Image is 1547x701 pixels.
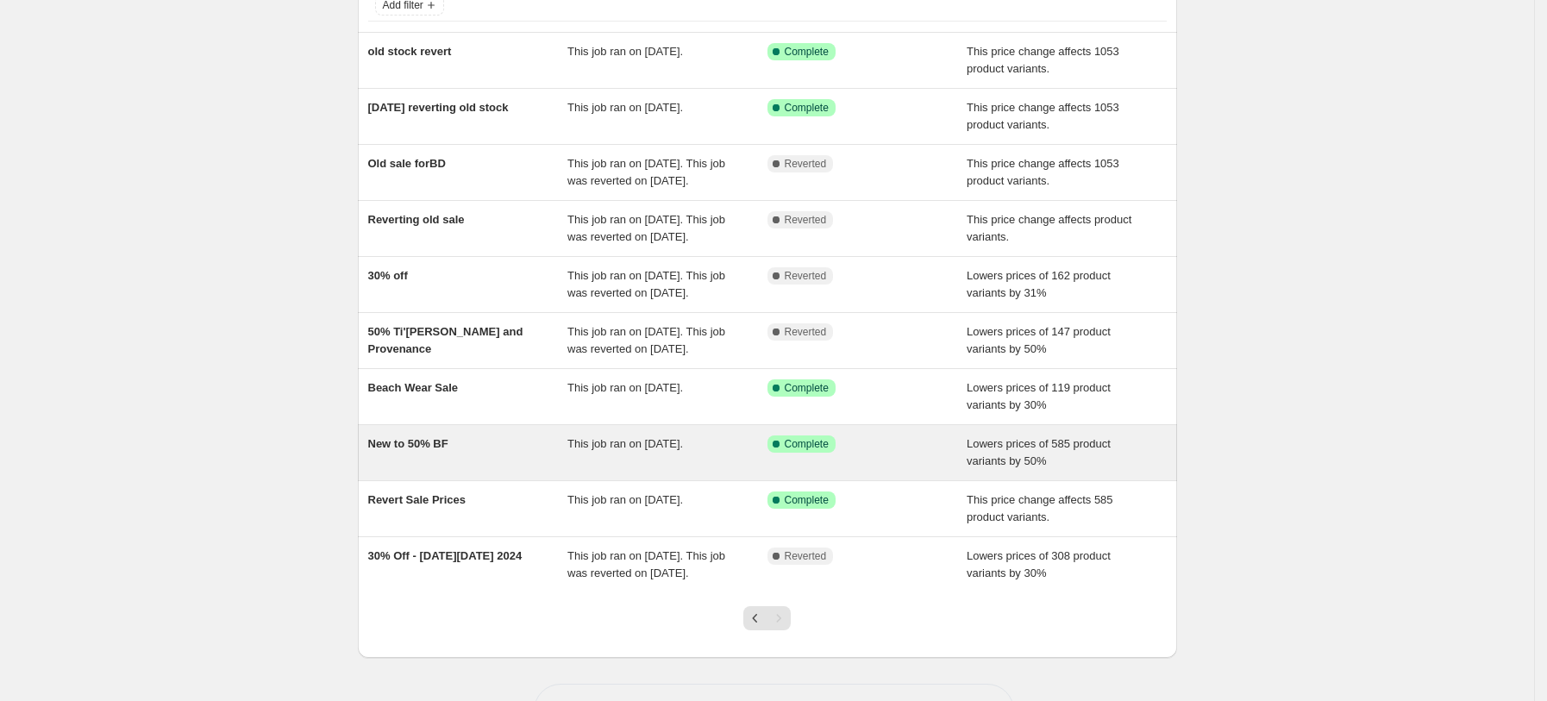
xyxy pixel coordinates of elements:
button: Previous [743,606,767,630]
span: Reverting old sale [368,213,465,226]
nav: Pagination [743,606,791,630]
span: This job ran on [DATE]. [567,493,683,506]
span: Beach Wear Sale [368,381,459,394]
span: Lowers prices of 162 product variants by 31% [967,269,1111,299]
span: Complete [785,437,829,451]
span: Reverted [785,157,827,171]
span: This price change affects 585 product variants. [967,493,1113,523]
span: This job ran on [DATE]. This job was reverted on [DATE]. [567,549,725,579]
span: This job ran on [DATE]. This job was reverted on [DATE]. [567,213,725,243]
span: Lowers prices of 308 product variants by 30% [967,549,1111,579]
span: Reverted [785,549,827,563]
span: 30% Off - [DATE][DATE] 2024 [368,549,523,562]
span: This job ran on [DATE]. This job was reverted on [DATE]. [567,269,725,299]
span: This price change affects 1053 product variants. [967,101,1119,131]
span: This job ran on [DATE]. This job was reverted on [DATE]. [567,157,725,187]
span: Reverted [785,213,827,227]
span: This price change affects 1053 product variants. [967,157,1119,187]
span: Old sale forBD [368,157,446,170]
span: Revert Sale Prices [368,493,466,506]
span: 50% Ti'[PERSON_NAME] and Provenance [368,325,523,355]
span: New to 50% BF [368,437,448,450]
span: Lowers prices of 585 product variants by 50% [967,437,1111,467]
span: Lowers prices of 119 product variants by 30% [967,381,1111,411]
span: Complete [785,101,829,115]
span: Reverted [785,269,827,283]
span: old stock revert [368,45,452,58]
span: This job ran on [DATE]. [567,101,683,114]
span: This job ran on [DATE]. This job was reverted on [DATE]. [567,325,725,355]
span: This price change affects product variants. [967,213,1131,243]
span: This job ran on [DATE]. [567,437,683,450]
span: Reverted [785,325,827,339]
span: This job ran on [DATE]. [567,381,683,394]
span: Lowers prices of 147 product variants by 50% [967,325,1111,355]
span: This price change affects 1053 product variants. [967,45,1119,75]
span: Complete [785,493,829,507]
span: [DATE] reverting old stock [368,101,509,114]
span: This job ran on [DATE]. [567,45,683,58]
span: Complete [785,45,829,59]
span: Complete [785,381,829,395]
span: 30% off [368,269,408,282]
